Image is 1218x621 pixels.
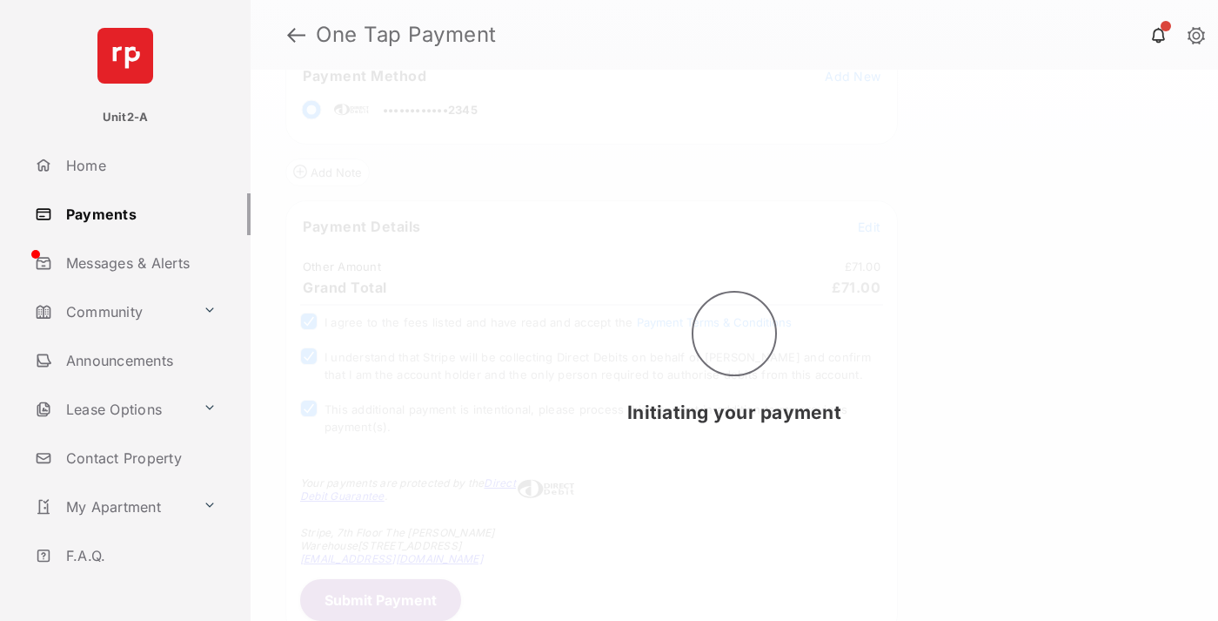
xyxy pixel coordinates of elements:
[103,109,149,126] p: Unit2-A
[97,28,153,84] img: svg+xml;base64,PHN2ZyB4bWxucz0iaHR0cDovL3d3dy53My5vcmcvMjAwMC9zdmciIHdpZHRoPSI2NCIgaGVpZ2h0PSI2NC...
[28,145,251,186] a: Home
[28,242,251,284] a: Messages & Alerts
[28,535,251,577] a: F.A.Q.
[627,402,841,423] span: Initiating your payment
[28,193,251,235] a: Payments
[28,437,251,479] a: Contact Property
[28,291,196,333] a: Community
[28,340,251,381] a: Announcements
[28,486,196,528] a: My Apartment
[316,24,497,45] strong: One Tap Payment
[28,388,196,430] a: Lease Options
